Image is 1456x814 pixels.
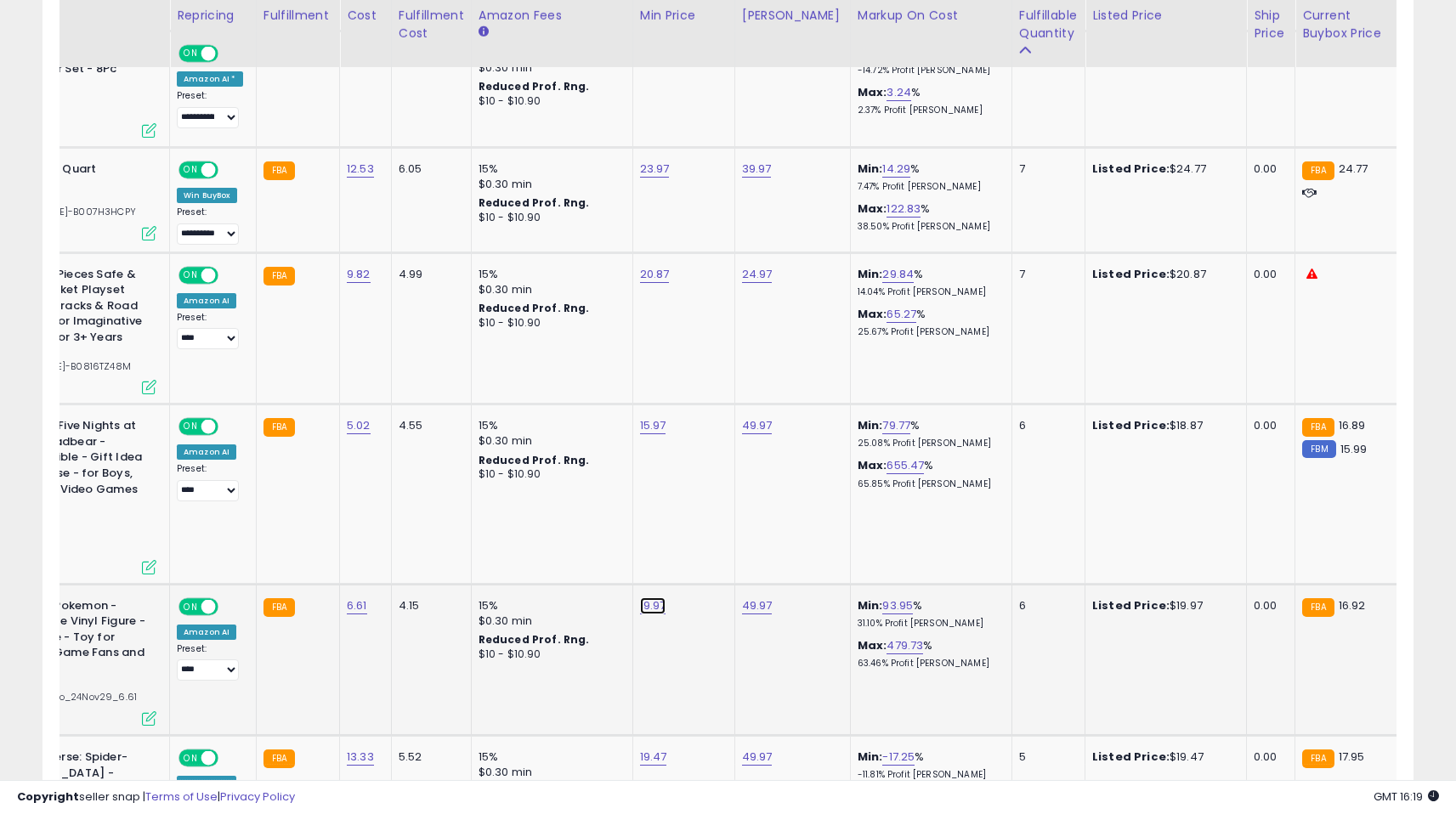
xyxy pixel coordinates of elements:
[858,458,999,489] div: %
[858,597,883,613] b: Min:
[479,177,620,192] div: $0.30 min
[479,211,620,225] div: $10 - $10.90
[399,418,458,433] div: 4.55
[1254,7,1288,42] div: Ship Price
[858,618,999,630] p: 31.10% Profit [PERSON_NAME]
[882,161,910,178] a: 14.29
[858,307,999,338] div: %
[858,749,999,781] div: %
[858,266,883,282] b: Min:
[1254,418,1282,433] div: 0.00
[479,467,620,482] div: $10 - $10.90
[177,90,243,128] div: Preset:
[1092,749,1170,765] b: Listed Price:
[263,161,295,180] small: FBA
[1339,597,1366,613] span: 16.92
[858,105,999,116] p: 2.37% Profit [PERSON_NAME]
[858,201,999,233] div: %
[347,597,367,614] a: 6.61
[640,7,728,25] div: Min Price
[479,301,590,315] b: Reduced Prof. Rng.
[742,7,843,25] div: [PERSON_NAME]
[887,306,916,323] a: 65.27
[479,453,590,467] b: Reduced Prof. Rng.
[216,47,243,61] span: OFF
[742,417,773,434] a: 49.97
[858,65,999,76] p: -14.72% Profit [PERSON_NAME]
[1019,598,1072,613] div: 6
[347,749,374,766] a: 13.33
[479,282,620,297] div: $0.30 min
[858,637,887,653] b: Max:
[858,84,887,100] b: Max:
[347,417,371,434] a: 5.02
[216,599,243,613] span: OFF
[1092,161,1170,177] b: Listed Price:
[180,268,201,282] span: ON
[1340,441,1368,457] span: 15.99
[399,598,458,613] div: 4.15
[1339,161,1368,177] span: 24.77
[347,161,374,178] a: 12.53
[479,161,620,177] div: 15%
[263,7,332,25] div: Fulfillment
[858,749,883,765] b: Min:
[1302,598,1334,617] small: FBA
[1019,161,1072,177] div: 7
[180,163,201,178] span: ON
[479,598,620,613] div: 15%
[180,420,201,434] span: ON
[1254,749,1282,765] div: 0.00
[263,598,295,617] small: FBA
[180,751,201,766] span: ON
[177,206,243,245] div: Preset:
[882,266,914,283] a: 29.84
[858,181,999,193] p: 7.47% Profit [PERSON_NAME]
[180,599,201,613] span: ON
[1092,597,1170,613] b: Listed Price:
[220,789,295,805] a: Privacy Policy
[399,749,458,765] div: 5.52
[347,266,371,283] a: 9.82
[1019,418,1072,433] div: 6
[640,597,666,614] a: 19.97
[640,266,670,283] a: 20.87
[858,417,883,433] b: Min:
[887,637,923,654] a: 479.73
[263,267,295,285] small: FBA
[640,417,666,434] a: 15.97
[479,316,620,331] div: $10 - $10.90
[1092,598,1233,613] div: $19.97
[399,267,458,282] div: 4.99
[887,84,911,101] a: 3.24
[1254,598,1282,613] div: 0.00
[216,751,243,766] span: OFF
[479,60,620,76] div: $0.30 min
[858,418,999,449] div: %
[640,749,667,766] a: 19.47
[1254,267,1282,282] div: 0.00
[858,221,999,233] p: 38.50% Profit [PERSON_NAME]
[742,161,772,178] a: 39.97
[479,647,620,662] div: $10 - $10.90
[858,286,999,298] p: 14.04% Profit [PERSON_NAME]
[858,326,999,338] p: 25.67% Profit [PERSON_NAME]
[177,625,236,640] div: Amazon AI
[858,201,887,217] b: Max:
[882,749,915,766] a: -17.25
[479,632,590,647] b: Reduced Prof. Rng.
[1339,417,1366,433] span: 16.89
[742,749,773,766] a: 49.97
[479,418,620,433] div: 15%
[479,7,626,25] div: Amazon Fees
[1019,749,1072,765] div: 5
[1092,418,1233,433] div: $18.87
[1092,749,1233,765] div: $19.47
[887,457,924,474] a: 655.47
[1092,161,1233,177] div: $24.77
[177,463,243,501] div: Preset:
[1019,267,1072,282] div: 7
[882,597,913,614] a: 93.95
[263,749,295,768] small: FBA
[177,188,237,203] div: Win BuyBox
